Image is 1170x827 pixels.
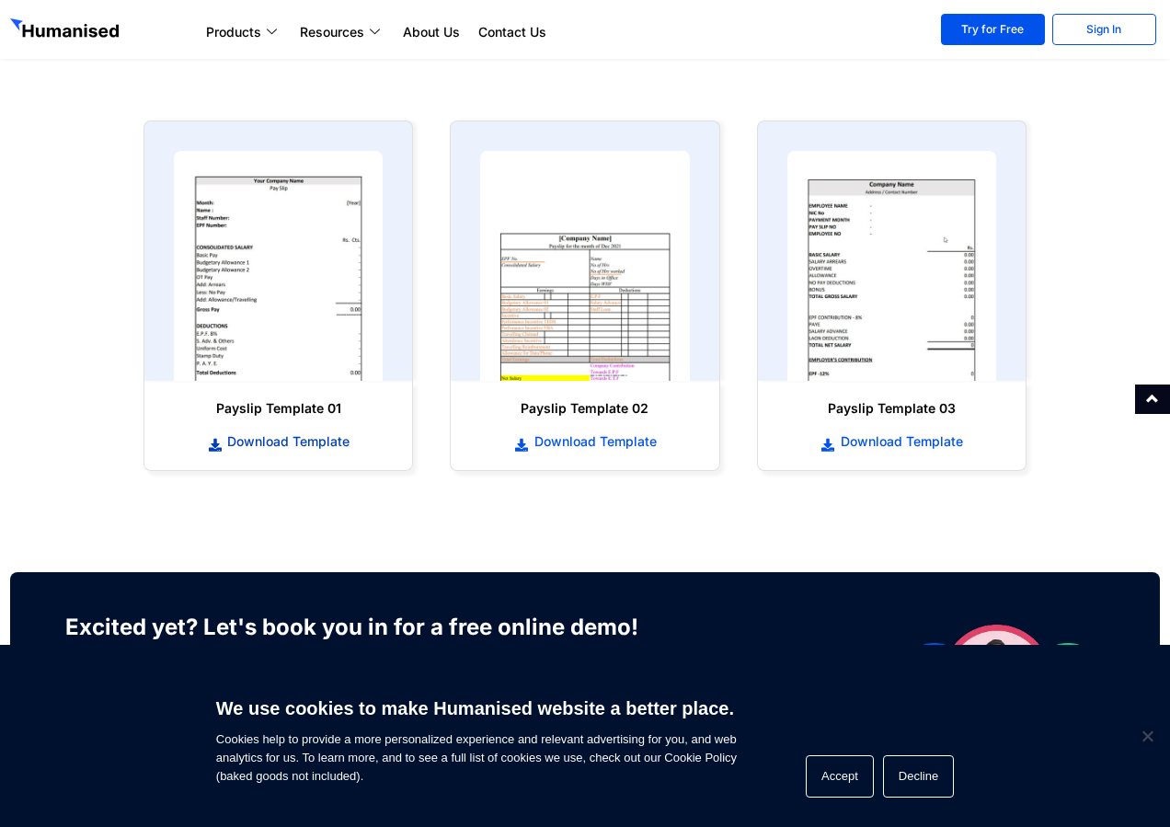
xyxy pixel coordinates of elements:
a: Resources [291,21,394,43]
span: Decline [1138,727,1156,745]
a: Download Template [163,431,394,452]
a: About Us [394,21,469,43]
h6: We use cookies to make Humanised website a better place. [216,695,737,721]
h6: Payslip Template 02 [469,399,700,418]
a: Try for Free [941,14,1045,45]
button: Decline [883,755,954,798]
h6: Payslip Template 01 [163,399,394,418]
a: Contact Us [469,21,556,43]
span: Cookies help to provide a more personalized experience and relevant advertising for you, and web ... [216,686,737,786]
span: Download Template [530,432,657,451]
span: Download Template [836,432,963,451]
span: Download Template [223,432,350,451]
h3: Excited yet? Let's book you in for a free online demo! [65,609,668,646]
a: Download Template [776,431,1007,452]
a: Sign In [1052,14,1156,45]
a: Download Template [469,431,700,452]
img: GetHumanised Logo [10,18,122,42]
a: Products [197,21,291,43]
button: Accept [806,755,874,798]
img: payslip template [174,151,383,381]
h6: Payslip Template 03 [776,399,1007,418]
img: payslip template [787,151,996,381]
img: payslip template [480,151,689,381]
